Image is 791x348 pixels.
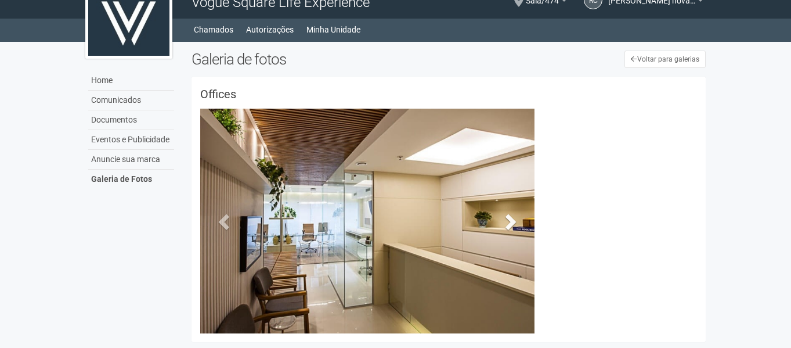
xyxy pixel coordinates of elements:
[88,91,174,110] a: Comunicados
[306,21,360,38] a: Minha Unidade
[200,88,698,100] h3: Offices
[192,51,485,68] h2: Galeria de fotos
[88,130,174,150] a: Eventos e Publicidade
[88,170,174,189] a: Galeria de Fotos
[88,110,174,130] a: Documentos
[88,71,174,91] a: Home
[624,51,706,68] a: Voltar para galerias
[194,21,233,38] a: Chamados
[246,21,294,38] a: Autorizações
[88,150,174,170] a: Anuncie sua marca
